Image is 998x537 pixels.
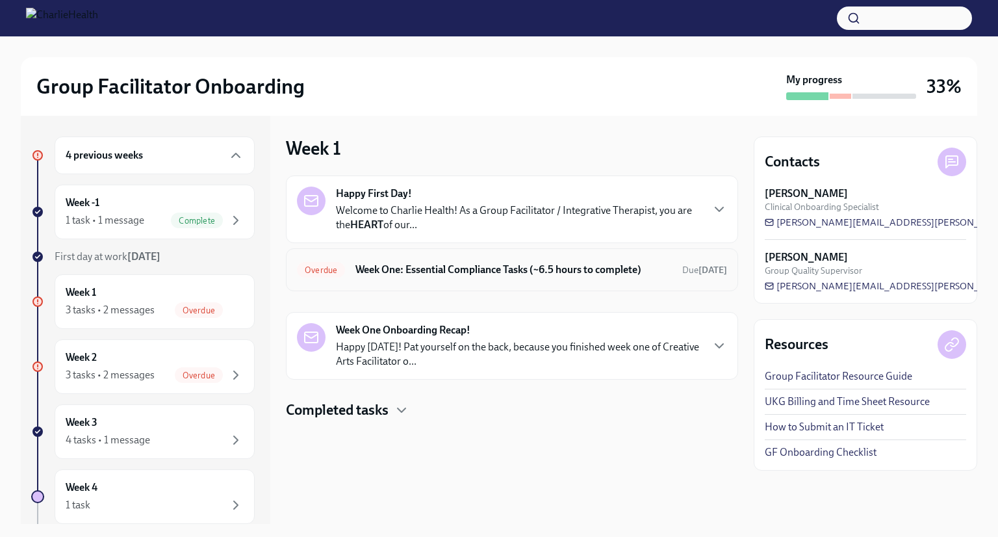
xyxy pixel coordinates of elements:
[66,303,155,317] div: 3 tasks • 2 messages
[682,265,727,276] span: Due
[286,137,341,160] h3: Week 1
[66,415,97,430] h6: Week 3
[66,498,90,512] div: 1 task
[55,137,255,174] div: 4 previous weeks
[765,201,879,213] span: Clinical Onboarding Specialist
[336,340,701,369] p: Happy [DATE]! Pat yourself on the back, because you finished week one of Creative Arts Facilitato...
[66,368,155,382] div: 3 tasks • 2 messages
[175,371,223,380] span: Overdue
[31,250,255,264] a: First day at work[DATE]
[765,420,884,434] a: How to Submit an IT Ticket
[682,264,727,276] span: July 28th, 2025 10:00
[31,185,255,239] a: Week -11 task • 1 messageComplete
[31,274,255,329] a: Week 13 tasks • 2 messagesOverdue
[765,369,912,384] a: Group Facilitator Resource Guide
[355,263,672,277] h6: Week One: Essential Compliance Tasks (~6.5 hours to complete)
[31,339,255,394] a: Week 23 tasks • 2 messagesOverdue
[336,323,470,337] strong: Week One Onboarding Recap!
[765,187,848,201] strong: [PERSON_NAME]
[765,395,930,409] a: UKG Billing and Time Sheet Resource
[336,187,412,201] strong: Happy First Day!
[297,259,727,280] a: OverdueWeek One: Essential Compliance Tasks (~6.5 hours to complete)Due[DATE]
[286,400,738,420] div: Completed tasks
[297,265,345,275] span: Overdue
[698,265,727,276] strong: [DATE]
[26,8,98,29] img: CharlieHealth
[336,203,701,232] p: Welcome to Charlie Health! As a Group Facilitator / Integrative Therapist, you are the of our...
[66,213,144,228] div: 1 task • 1 message
[31,469,255,524] a: Week 41 task
[765,445,876,460] a: GF Onboarding Checklist
[171,216,223,226] span: Complete
[31,404,255,459] a: Week 34 tasks • 1 message
[66,350,97,365] h6: Week 2
[765,250,848,265] strong: [PERSON_NAME]
[350,218,383,231] strong: HEART
[765,335,828,354] h4: Resources
[55,250,160,263] span: First day at work
[765,265,862,277] span: Group Quality Supervisor
[66,196,99,210] h6: Week -1
[175,306,223,315] span: Overdue
[286,400,389,420] h4: Completed tasks
[786,73,842,87] strong: My progress
[127,250,160,263] strong: [DATE]
[765,152,820,172] h4: Contacts
[927,75,962,98] h3: 33%
[66,148,143,163] h6: 4 previous weeks
[66,285,96,300] h6: Week 1
[66,433,150,447] div: 4 tasks • 1 message
[66,480,97,495] h6: Week 4
[36,73,305,99] h2: Group Facilitator Onboarding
